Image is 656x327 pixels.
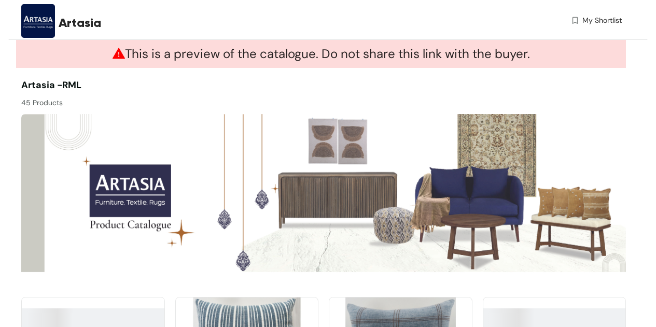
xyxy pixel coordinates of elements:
[21,114,626,289] img: 363b5830-2cbf-4bb4-9011-ead6586c8dcc
[21,92,324,108] div: 45 Products
[608,121,618,132] img: Close
[21,4,55,38] img: Buyer Portal
[582,15,622,26] span: My Shortlist
[113,46,530,62] span: This is a preview of the catalogue. Do not share this link with the buyer.
[570,15,580,26] img: wishlist
[59,13,101,32] span: Artasia
[21,79,81,91] span: Artasia -RML
[113,47,125,60] span: warning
